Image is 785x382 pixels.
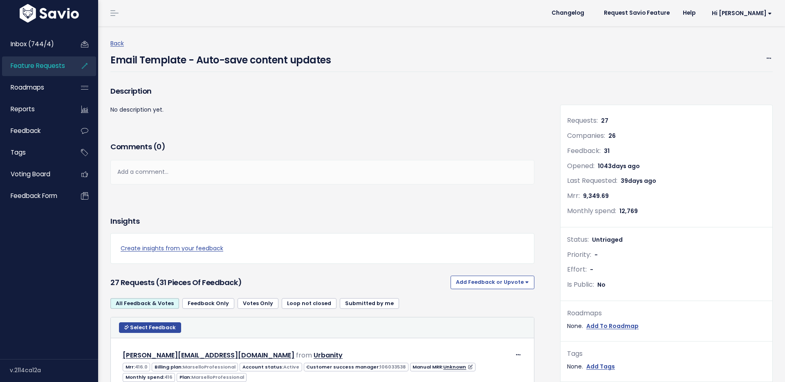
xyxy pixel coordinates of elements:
h3: Description [110,85,534,97]
span: days ago [628,177,656,185]
span: 106033538 [380,364,406,370]
span: Plan: [177,373,247,382]
span: Mrr: [567,191,580,200]
span: Is Public: [567,280,594,289]
span: 31 [604,147,610,155]
div: None. [567,362,766,372]
a: Hi [PERSON_NAME] [702,7,778,20]
h3: 27 Requests (31 pieces of Feedback) [110,277,447,288]
span: Feedback [11,126,40,135]
span: Hi [PERSON_NAME] [712,10,772,16]
h4: Email Template - Auto-save content updates [110,49,331,67]
span: Companies: [567,131,605,140]
span: Effort: [567,265,587,274]
span: Select Feedback [130,324,176,331]
span: MarselloProfessional [183,364,235,370]
h3: Insights [110,216,139,227]
span: 27 [601,117,608,125]
span: Manual MRR: [410,363,475,371]
span: 39 [621,177,656,185]
a: Request Savio Feature [597,7,676,19]
span: 0 [157,142,161,152]
p: No description yet. [110,105,534,115]
span: Monthly spend: [567,206,616,216]
span: 26 [608,132,616,140]
span: 12,769 [619,207,638,215]
a: All Feedback & Votes [110,298,179,309]
span: from [296,351,312,360]
a: Feedback Only [182,298,234,309]
a: Voting Board [2,165,68,184]
h3: Comments ( ) [110,141,534,153]
a: Inbox (744/4) [2,35,68,54]
span: 1043 [598,162,640,170]
span: Priority: [567,250,591,259]
span: 9,349.69 [583,192,609,200]
a: Votes Only [238,298,278,309]
div: v.2114ca12a [10,360,98,381]
span: Feedback: [567,146,601,155]
a: Back [110,39,124,47]
span: Roadmaps [11,83,44,92]
span: Untriaged [592,236,623,244]
a: Create insights from your feedback [121,243,524,254]
span: Reports [11,105,35,113]
a: Help [676,7,702,19]
img: logo-white.9d6f32f41409.svg [18,4,81,22]
a: Unknown [443,364,473,370]
span: Mrr: [123,363,150,371]
span: MarselloProfessional [191,374,244,380]
a: Roadmaps [2,78,68,97]
span: Opened: [567,161,594,171]
a: Feature Requests [2,56,68,75]
span: Changelog [552,10,584,16]
span: - [590,265,593,274]
a: Feedback [2,121,68,140]
div: Tags [567,348,766,360]
span: Feature Requests [11,61,65,70]
span: Monthly spend: [123,373,175,382]
span: Status: [567,235,589,244]
span: 416.0 [135,364,148,370]
span: Last Requested: [567,176,617,185]
a: Feedback form [2,187,68,205]
span: - [594,251,598,259]
span: Tags [11,148,26,157]
span: Feedback form [11,191,57,200]
a: Reports [2,100,68,119]
a: [PERSON_NAME][EMAIL_ADDRESS][DOMAIN_NAME] [123,351,294,360]
a: Loop not closed [282,298,336,309]
div: None. [567,321,766,331]
div: Roadmaps [567,308,766,319]
span: Inbox (744/4) [11,40,54,48]
a: Tags [2,143,68,162]
span: Active [283,364,299,370]
span: Account status: [240,363,302,371]
a: Urbanity [314,351,343,360]
span: Billing plan: [152,363,238,371]
button: Select Feedback [119,322,181,333]
a: Submitted by me [340,298,399,309]
span: No [597,281,606,289]
a: Add To Roadmap [586,321,639,331]
span: 416 [164,374,173,380]
button: Add Feedback or Upvote [451,276,534,289]
div: Add a comment... [110,160,534,184]
span: days ago [612,162,640,170]
span: Requests: [567,116,598,125]
a: Add Tags [586,362,615,372]
span: Customer success manager: [304,363,408,371]
span: Voting Board [11,170,50,178]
